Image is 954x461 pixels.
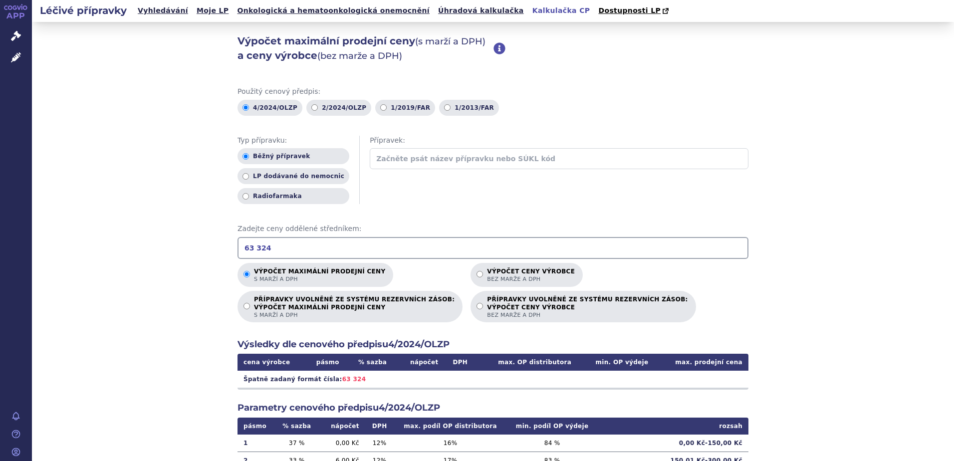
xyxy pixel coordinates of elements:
[238,168,349,184] label: LP dodávané do nemocnic
[348,354,396,371] th: % sazba
[487,303,688,311] strong: VÝPOČET CENY VÝROBCE
[238,188,349,204] label: Radiofarmaka
[254,303,455,311] strong: VÝPOČET MAXIMÁLNÍ PRODEJNÍ CENY
[238,435,275,452] td: 1
[234,4,433,17] a: Onkologická a hematoonkologická onemocnění
[487,296,688,319] p: PŘÍPRAVKY UVOLNĚNÉ ZE SYSTÉMU REZERVNÍCH ZÁSOB:
[370,148,748,169] input: Začněte psát název přípravku nebo SÚKL kód
[380,104,387,111] input: 1/2019/FAR
[342,376,366,383] span: 63 324
[254,275,385,283] span: s marží a DPH
[394,418,506,435] th: max. podíl OP distributora
[435,4,527,17] a: Úhradová kalkulačka
[507,435,598,452] td: 84 %
[477,303,483,309] input: PŘÍPRAVKY UVOLNĚNÉ ZE SYSTÉMU REZERVNÍCH ZÁSOB:VÝPOČET CENY VÝROBCEbez marže a DPH
[487,275,575,283] span: bez marže a DPH
[238,402,748,414] h2: Parametry cenového předpisu 4/2024/OLZP
[242,193,249,200] input: Radiofarmaka
[529,4,593,17] a: Kalkulačka CP
[238,224,748,234] span: Zadejte ceny oddělené středníkem:
[238,371,748,388] td: Špatně zadaný formát čísla:
[307,354,348,371] th: pásmo
[194,4,232,17] a: Moje LP
[311,104,318,111] input: 2/2024/OLZP
[238,136,349,146] span: Typ přípravku:
[32,3,135,17] h2: Léčivé přípravky
[306,100,371,116] label: 2/2024/OLZP
[477,271,483,277] input: Výpočet ceny výrobcebez marže a DPH
[238,338,748,351] h2: Výsledky dle cenového předpisu 4/2024/OLZP
[476,354,577,371] th: max. OP distributora
[487,311,688,319] span: bez marže a DPH
[375,100,435,116] label: 1/2019/FAR
[365,435,394,452] td: 12 %
[445,354,477,371] th: DPH
[243,271,250,277] input: Výpočet maximální prodejní cenys marží a DPH
[654,354,748,371] th: max. prodejní cena
[487,268,575,283] p: Výpočet ceny výrobce
[242,173,249,180] input: LP dodávané do nemocnic
[318,435,365,452] td: 0,00 Kč
[242,104,249,111] input: 4/2024/OLZP
[415,36,485,47] span: (s marží a DPH)
[238,237,748,259] input: Zadejte ceny oddělené středníkem
[238,87,748,97] span: Použitý cenový předpis:
[254,268,385,283] p: Výpočet maximální prodejní ceny
[243,303,250,309] input: PŘÍPRAVKY UVOLNĚNÉ ZE SYSTÉMU REZERVNÍCH ZÁSOB:VÝPOČET MAXIMÁLNÍ PRODEJNÍ CENYs marží a DPH
[238,34,493,63] h2: Výpočet maximální prodejní ceny a ceny výrobce
[595,4,674,18] a: Dostupnosti LP
[598,435,748,452] td: 0,00 Kč - 150,00 Kč
[365,418,394,435] th: DPH
[318,418,365,435] th: nápočet
[444,104,451,111] input: 1/2013/FAR
[370,136,748,146] span: Přípravek:
[238,354,307,371] th: cena výrobce
[598,6,661,14] span: Dostupnosti LP
[238,100,302,116] label: 4/2024/OLZP
[507,418,598,435] th: min. podíl OP výdeje
[135,4,191,17] a: Vyhledávání
[238,148,349,164] label: Běžný přípravek
[394,435,506,452] td: 16 %
[275,435,318,452] td: 37 %
[577,354,654,371] th: min. OP výdeje
[254,296,455,319] p: PŘÍPRAVKY UVOLNĚNÉ ZE SYSTÉMU REZERVNÍCH ZÁSOB:
[397,354,445,371] th: nápočet
[275,418,318,435] th: % sazba
[439,100,499,116] label: 1/2013/FAR
[317,50,402,61] span: (bez marže a DPH)
[598,418,748,435] th: rozsah
[242,153,249,160] input: Běžný přípravek
[238,418,275,435] th: pásmo
[254,311,455,319] span: s marží a DPH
